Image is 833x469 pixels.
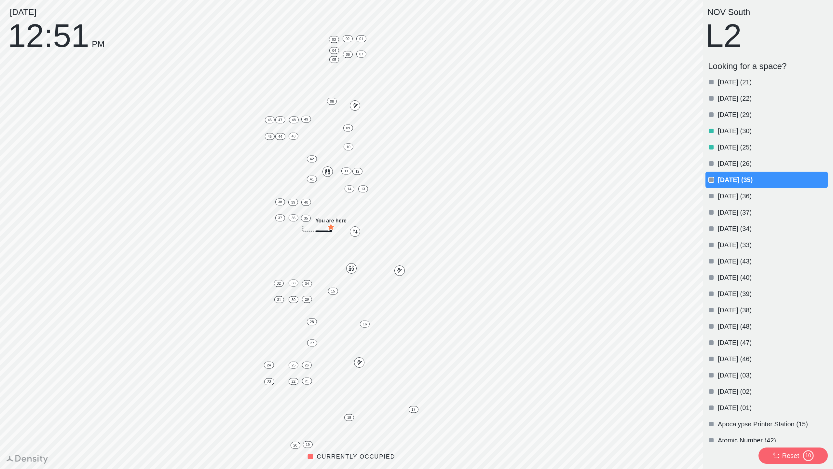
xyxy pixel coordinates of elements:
p: [DATE] (03) [718,371,826,380]
p: [DATE] (35) [718,175,826,184]
p: [DATE] (30) [718,126,826,135]
p: [DATE] (26) [718,159,826,168]
p: [DATE] (21) [718,78,826,87]
p: [DATE] (39) [718,289,826,298]
p: [DATE] (48) [718,322,826,331]
p: [DATE] (43) [718,257,826,266]
div: Reset [782,451,799,460]
button: Reset10 [758,448,828,464]
p: [DATE] (40) [718,273,826,282]
p: [DATE] (37) [718,208,826,217]
p: [DATE] (01) [718,403,826,412]
p: [DATE] (33) [718,240,826,249]
p: [DATE] (46) [718,354,826,363]
p: Looking for a space? [708,61,828,71]
p: [DATE] (25) [718,143,826,152]
div: 10 [802,452,814,459]
p: [DATE] (38) [718,306,826,315]
p: [DATE] (34) [718,224,826,233]
p: [DATE] (22) [718,94,826,103]
p: Apocalypse Printer Station (15) [718,419,826,429]
p: [DATE] (29) [718,110,826,119]
p: [DATE] (47) [718,338,826,347]
p: [DATE] (02) [718,387,826,396]
p: [DATE] (36) [718,192,826,201]
p: Atomic Number (42) [718,436,826,445]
